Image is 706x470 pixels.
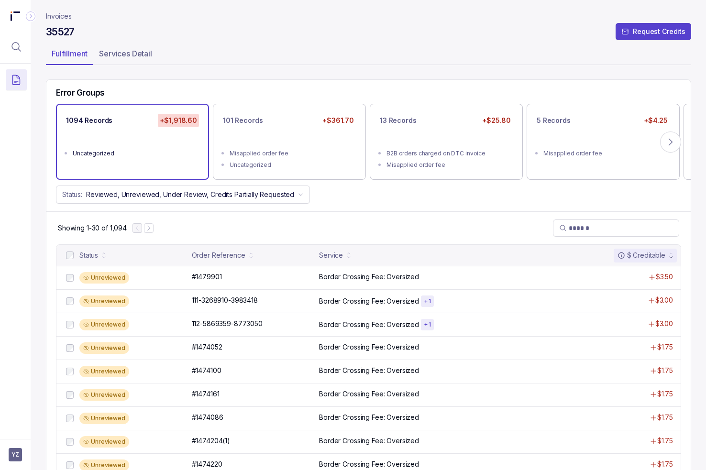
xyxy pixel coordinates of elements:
div: Unreviewed [79,366,129,377]
h5: Error Groups [56,87,105,98]
div: Collapse Icon [25,11,36,22]
p: #1479901 [192,272,222,282]
input: checkbox-checkbox [66,391,74,399]
p: $1.75 [657,366,673,375]
p: #1474204(1) [192,436,230,446]
div: Service [319,251,343,260]
p: #1474052 [192,342,222,352]
p: 1094 Records [66,116,112,125]
p: 101 Records [223,116,263,125]
p: $3.00 [655,295,673,305]
input: checkbox-checkbox [66,297,74,305]
input: checkbox-checkbox [66,461,74,469]
p: Reviewed, Unreviewed, Under Review, Credits Partially Requested [86,190,294,199]
div: Misapplied order fee [543,149,669,158]
ul: Tab Group [46,46,691,65]
p: #1474100 [192,366,221,375]
p: Showing 1-30 of 1,094 [58,223,127,233]
p: Border Crossing Fee: Oversized [319,320,419,329]
button: User initials [9,448,22,461]
p: 13 Records [380,116,417,125]
p: +$361.70 [320,114,356,127]
input: checkbox-checkbox [66,274,74,282]
p: Border Crossing Fee: Oversized [319,413,419,422]
p: Border Crossing Fee: Oversized [319,459,419,469]
p: #1474161 [192,389,220,399]
p: +$25.80 [480,114,513,127]
input: checkbox-checkbox [66,368,74,375]
p: 112-5869359-8773050 [192,319,263,328]
button: Next Page [144,223,154,233]
p: 111-3268910-3983418 [192,295,258,305]
div: Uncategorized [230,160,355,170]
div: Order Reference [192,251,245,260]
p: Border Crossing Fee: Oversized [319,389,419,399]
div: B2B orders charged on DTC invoice [386,149,512,158]
nav: breadcrumb [46,11,72,21]
input: checkbox-checkbox [66,415,74,422]
p: $1.75 [657,459,673,469]
div: Remaining page entries [58,223,127,233]
div: Unreviewed [79,389,129,401]
input: checkbox-checkbox [66,251,74,259]
p: $1.75 [657,342,673,352]
div: Unreviewed [79,436,129,448]
p: Border Crossing Fee: Oversized [319,296,419,306]
a: Invoices [46,11,72,21]
p: Border Crossing Fee: Oversized [319,436,419,446]
p: $1.75 [657,389,673,399]
div: Misapplied order fee [230,149,355,158]
div: Unreviewed [79,342,129,354]
li: Tab Services Detail [93,46,158,65]
div: Misapplied order fee [386,160,512,170]
p: Request Credits [633,27,685,36]
li: Tab Fulfillment [46,46,93,65]
div: Uncategorized [73,149,198,158]
p: #1474086 [192,413,223,422]
p: $3.00 [655,319,673,328]
p: $1.75 [657,436,673,446]
div: $ Creditable [618,251,665,260]
p: 5 Records [537,116,571,125]
div: Status [79,251,98,260]
div: Unreviewed [79,413,129,424]
p: Services Detail [99,48,152,59]
p: #1474220 [192,459,222,469]
p: Border Crossing Fee: Oversized [319,272,419,282]
p: Status: [62,190,82,199]
p: +$1,918.60 [158,114,199,127]
button: Menu Icon Button DocumentTextIcon [6,69,27,90]
input: checkbox-checkbox [66,438,74,446]
div: Unreviewed [79,319,129,330]
p: Border Crossing Fee: Oversized [319,366,419,375]
p: Border Crossing Fee: Oversized [319,342,419,352]
button: Status:Reviewed, Unreviewed, Under Review, Credits Partially Requested [56,186,310,204]
p: $3.50 [656,272,673,282]
div: Unreviewed [79,295,129,307]
button: Menu Icon Button MagnifyingGlassIcon [6,36,27,57]
p: + 1 [424,321,431,328]
button: Request Credits [616,23,691,40]
p: Fulfillment [52,48,88,59]
p: + 1 [424,297,431,305]
input: checkbox-checkbox [66,321,74,328]
input: checkbox-checkbox [66,344,74,352]
h4: 35527 [46,25,75,39]
p: $1.75 [657,413,673,422]
p: +$4.25 [642,114,670,127]
div: Unreviewed [79,272,129,284]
